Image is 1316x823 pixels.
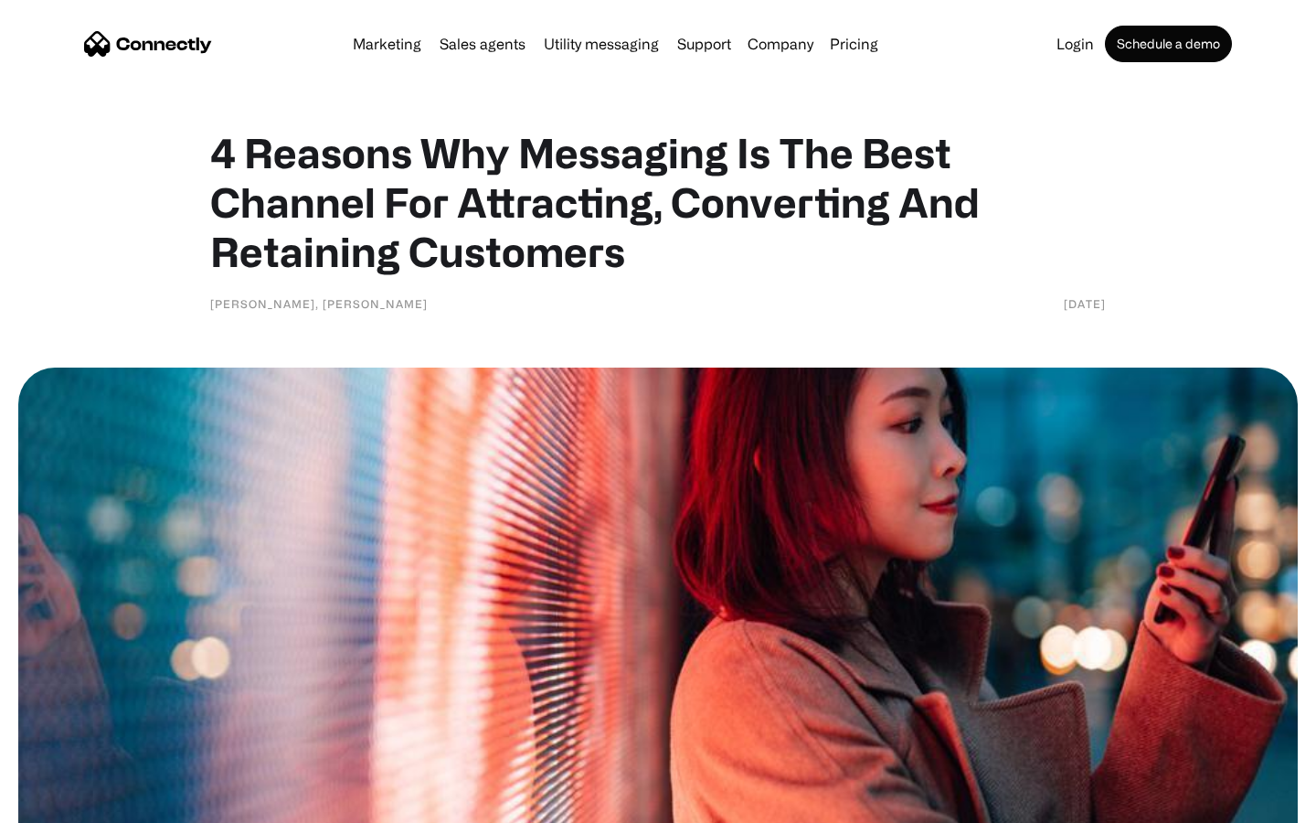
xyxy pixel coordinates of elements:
a: Login [1049,37,1101,51]
a: Schedule a demo [1105,26,1232,62]
div: Company [748,31,813,57]
a: Pricing [822,37,886,51]
div: [DATE] [1064,294,1106,313]
a: Support [670,37,738,51]
div: [PERSON_NAME], [PERSON_NAME] [210,294,428,313]
h1: 4 Reasons Why Messaging Is The Best Channel For Attracting, Converting And Retaining Customers [210,128,1106,276]
a: Utility messaging [536,37,666,51]
a: Marketing [345,37,429,51]
a: Sales agents [432,37,533,51]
